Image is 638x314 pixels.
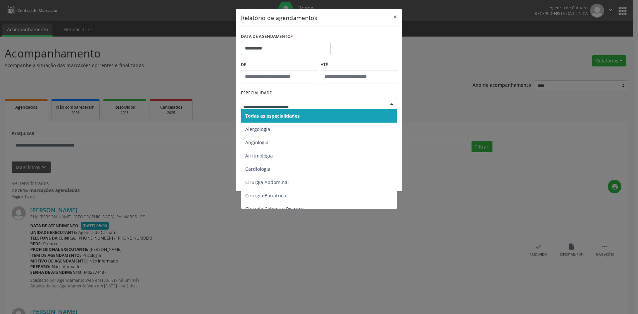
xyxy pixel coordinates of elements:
[245,139,268,146] span: Angiologia
[245,126,270,132] span: Alergologia
[241,32,293,42] label: DATA DE AGENDAMENTO
[245,153,273,159] span: Arritmologia
[245,113,300,119] span: Todas as especialidades
[245,192,286,199] span: Cirurgia Bariatrica
[321,60,397,70] label: ATÉ
[245,206,304,212] span: Cirurgia Cabeça e Pescoço
[241,88,272,98] label: ESPECIALIDADE
[241,60,317,70] label: De
[245,166,270,172] span: Cardiologia
[241,13,317,22] h5: Relatório de agendamentos
[245,179,289,185] span: Cirurgia Abdominal
[388,9,402,25] button: Close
